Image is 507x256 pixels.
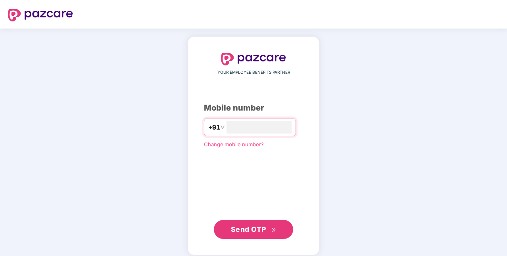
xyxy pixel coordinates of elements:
span: +91 [208,122,220,132]
span: YOUR EMPLOYEE BENEFITS PARTNER [217,69,290,76]
span: double-right [271,227,277,233]
span: down [220,125,225,130]
span: Send OTP [231,225,266,233]
div: Mobile number [204,102,303,114]
img: logo [8,9,73,21]
button: Send OTPdouble-right [214,220,293,239]
a: Change mobile number? [204,141,264,147]
img: logo [221,53,286,65]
